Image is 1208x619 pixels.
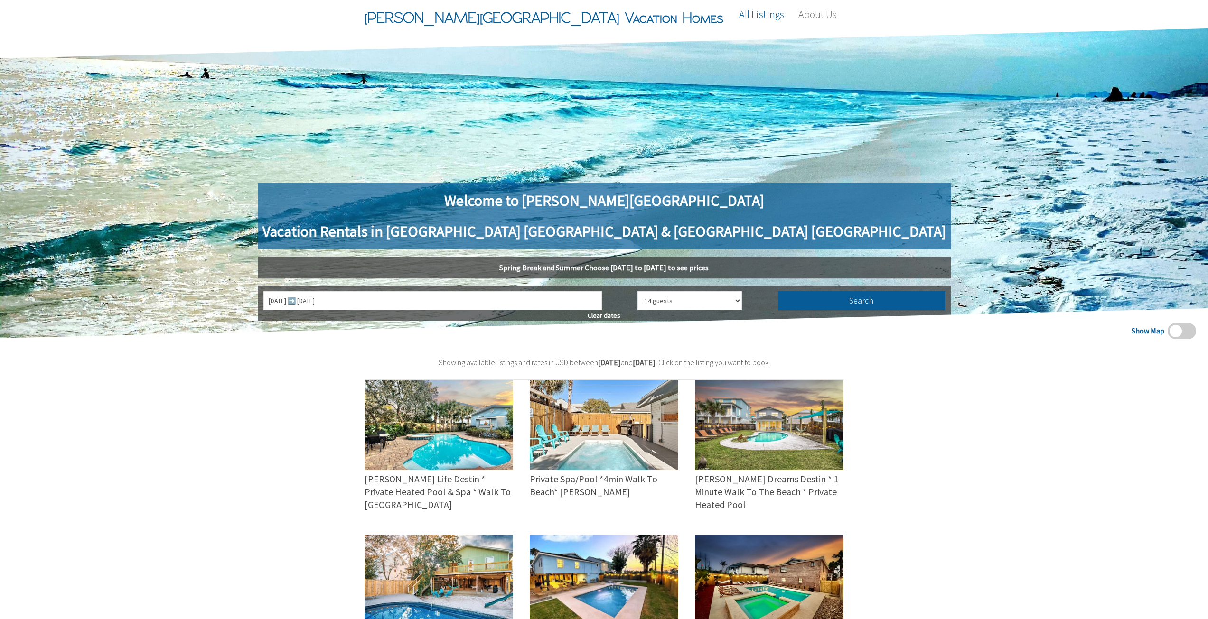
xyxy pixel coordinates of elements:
span: [PERSON_NAME][GEOGRAPHIC_DATA] Vacation Homes [365,3,723,32]
a: [PERSON_NAME] Dreams Destin * 1 Minute Walk To The Beach * Private Heated Pool [695,380,843,511]
b: [DATE] [633,358,656,367]
img: 7c92263a-cf49-465a-85fd-c7e2cb01ac41.jpeg [530,380,678,470]
div: Showing available listings and rates in USD between and . Click on the listing you want to book. [365,357,844,368]
span: [PERSON_NAME] Life Destin * Private Heated Pool & Spa * Walk To [GEOGRAPHIC_DATA] [365,473,511,510]
b: [DATE] [598,358,621,367]
span: Show Map [1132,325,1164,336]
span: [PERSON_NAME] Dreams Destin * 1 Minute Walk To The Beach * Private Heated Pool [695,473,838,510]
a: [PERSON_NAME] Life Destin * Private Heated Pool & Spa * Walk To [GEOGRAPHIC_DATA] [365,380,513,511]
img: 240c1866-2ff6-42a6-a632-a0da8b4f13be.jpeg [365,380,513,470]
h1: Welcome to [PERSON_NAME][GEOGRAPHIC_DATA] Vacation Rentals in [GEOGRAPHIC_DATA] [GEOGRAPHIC_DATA]... [258,183,951,249]
span: Private Spa/Pool *4min Walk To Beach* [PERSON_NAME] [530,473,657,498]
input: Select your dates [263,291,602,310]
button: Search [778,291,945,310]
h5: Spring Break and Summer Choose [DATE] to [DATE] to see prices [258,257,951,278]
img: 70bd4656-b10b-4f03-83ad-191ce442ade5.jpeg [695,380,843,470]
a: Private Spa/Pool *4min Walk To Beach* [PERSON_NAME] [530,380,678,498]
